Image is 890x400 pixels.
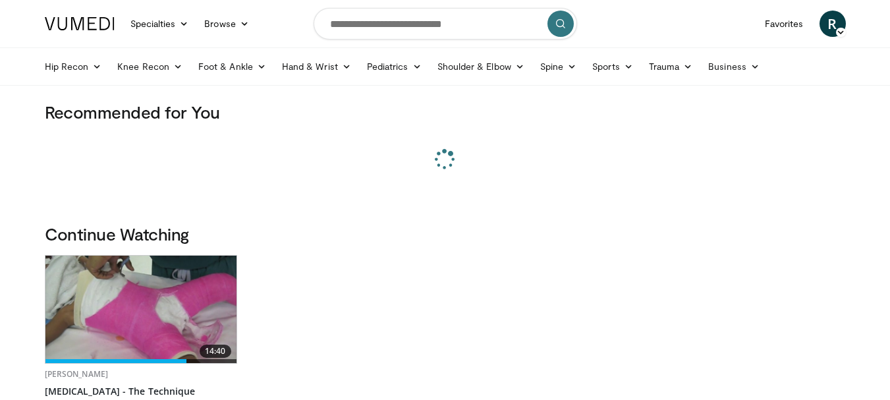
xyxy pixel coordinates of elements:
h3: Continue Watching [45,223,846,244]
a: Trauma [641,53,701,80]
a: 14:40 [45,256,236,363]
a: Shoulder & Elbow [430,53,532,80]
a: Hand & Wrist [274,53,359,80]
a: Sports [584,53,641,80]
span: 14:40 [200,345,231,358]
img: VuMedi Logo [45,17,115,30]
a: [MEDICAL_DATA] - The Technique [45,385,237,398]
h3: Recommended for You [45,101,846,123]
a: Hip Recon [37,53,110,80]
a: Favorites [757,11,812,37]
a: Specialties [123,11,197,37]
a: Browse [196,11,257,37]
a: Spine [532,53,584,80]
img: 316645_0003_1.png.620x360_q85_upscale.jpg [45,256,236,363]
input: Search topics, interventions [314,8,577,40]
a: Pediatrics [359,53,430,80]
a: Foot & Ankle [190,53,274,80]
a: Business [700,53,767,80]
a: Knee Recon [109,53,190,80]
a: [PERSON_NAME] [45,368,109,380]
a: R [820,11,846,37]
